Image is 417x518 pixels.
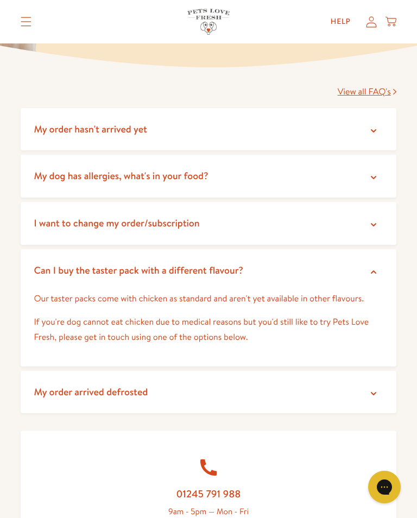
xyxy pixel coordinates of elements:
summary: Translation missing: en.sections.header.menu [12,8,40,35]
summary: My order arrived defrosted [21,371,396,414]
summary: I want to change my order/subscription [21,202,396,245]
iframe: Gorgias live chat messenger [363,467,406,507]
h2: 01245 791 988 [47,487,370,500]
a: Help [322,11,359,33]
p: If you're dog cannot eat chicken due to medical reasons but you'd still like to try Pets Love Fre... [34,315,383,344]
summary: My dog has allergies, what's in your food? [21,155,396,198]
p: Our taster packs come with chicken as standard and aren't yet available in other flavours. [34,292,383,306]
span: View all FAQ's [338,86,391,98]
span: My dog has allergies, what's in your food? [34,169,208,182]
img: Pets Love Fresh [187,9,230,34]
summary: Can I buy the taster pack with a different flavour? [21,249,396,292]
span: My order arrived defrosted [34,385,148,399]
span: My order hasn't arrived yet [34,122,147,136]
a: View all FAQ's [338,86,396,98]
span: I want to change my order/subscription [34,216,199,230]
span: Can I buy the taster pack with a different flavour? [34,263,243,277]
summary: My order hasn't arrived yet [21,108,396,151]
